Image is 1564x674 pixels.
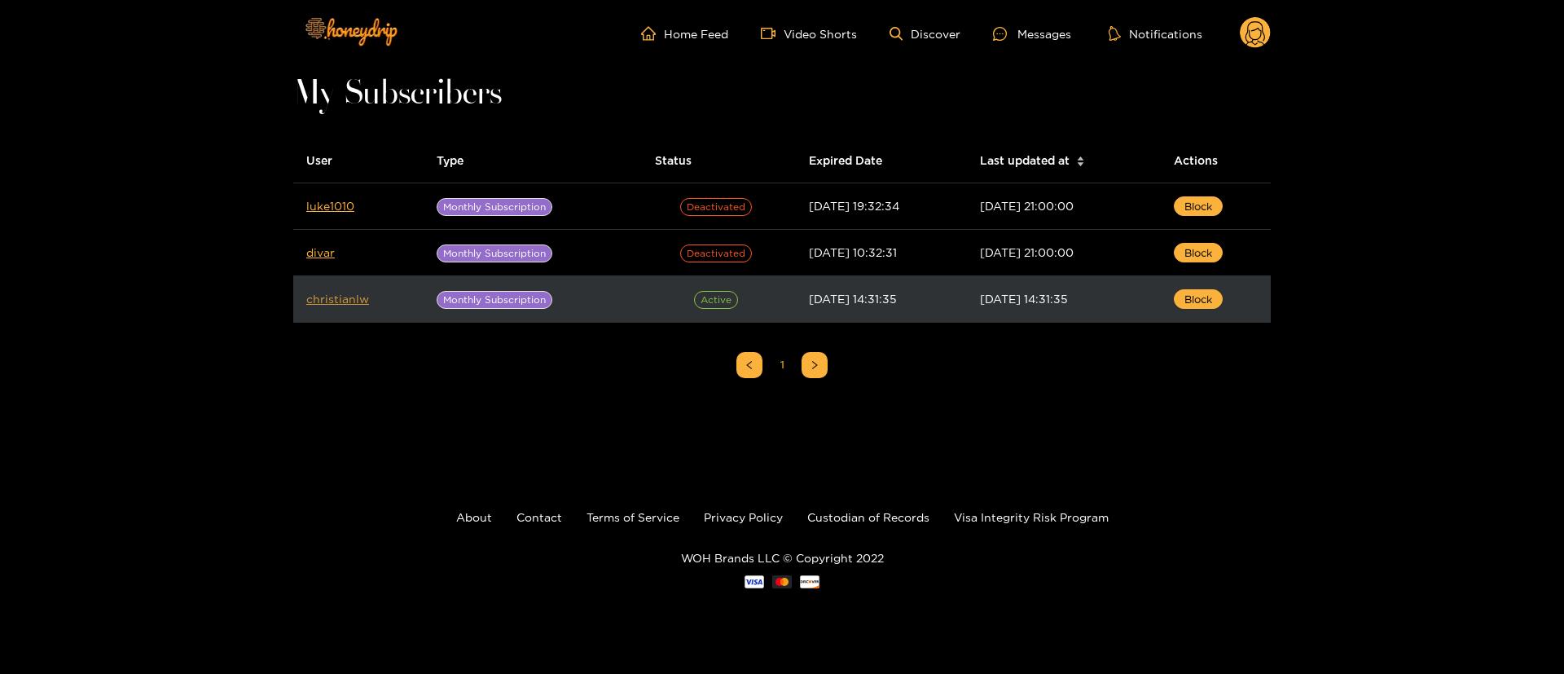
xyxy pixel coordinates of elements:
a: divar [306,246,335,258]
th: Status [642,139,795,183]
span: Deactivated [680,198,752,216]
a: Terms of Service [586,511,679,523]
span: left [745,360,754,370]
li: Next Page [802,352,828,378]
span: video-camera [761,26,784,41]
span: Deactivated [680,244,752,262]
span: caret-up [1076,154,1085,163]
span: home [641,26,664,41]
a: Home Feed [641,26,728,41]
span: Monthly Subscription [437,198,552,216]
span: Block [1184,244,1212,261]
span: Last updated at [980,152,1070,170]
span: [DATE] 21:00:00 [980,200,1074,212]
th: Type [424,139,642,183]
a: About [456,511,492,523]
span: [DATE] 14:31:35 [980,293,1068,305]
a: Discover [890,27,960,41]
a: Video Shorts [761,26,857,41]
span: [DATE] 19:32:34 [809,200,899,212]
a: christianlw [306,293,369,305]
span: caret-down [1076,160,1085,169]
h1: My Subscribers [293,83,1271,106]
span: Block [1184,198,1212,214]
span: [DATE] 14:31:35 [809,293,897,305]
span: Monthly Subscription [437,244,552,262]
th: Actions [1161,139,1272,183]
span: right [810,360,819,370]
span: Active [694,291,738,309]
a: luke1010 [306,200,354,212]
li: 1 [769,352,795,378]
li: Previous Page [736,352,762,378]
a: 1 [770,353,794,377]
button: Block [1174,289,1223,309]
th: User [293,139,424,183]
a: Privacy Policy [704,511,783,523]
button: right [802,352,828,378]
button: left [736,352,762,378]
th: Expired Date [796,139,968,183]
a: Custodian of Records [807,511,929,523]
button: Block [1174,243,1223,262]
div: Messages [993,24,1071,43]
button: Block [1174,196,1223,216]
span: Block [1184,291,1212,307]
span: Monthly Subscription [437,291,552,309]
button: Notifications [1104,25,1207,42]
span: [DATE] 21:00:00 [980,246,1074,258]
span: [DATE] 10:32:31 [809,246,897,258]
a: Visa Integrity Risk Program [954,511,1109,523]
a: Contact [516,511,562,523]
